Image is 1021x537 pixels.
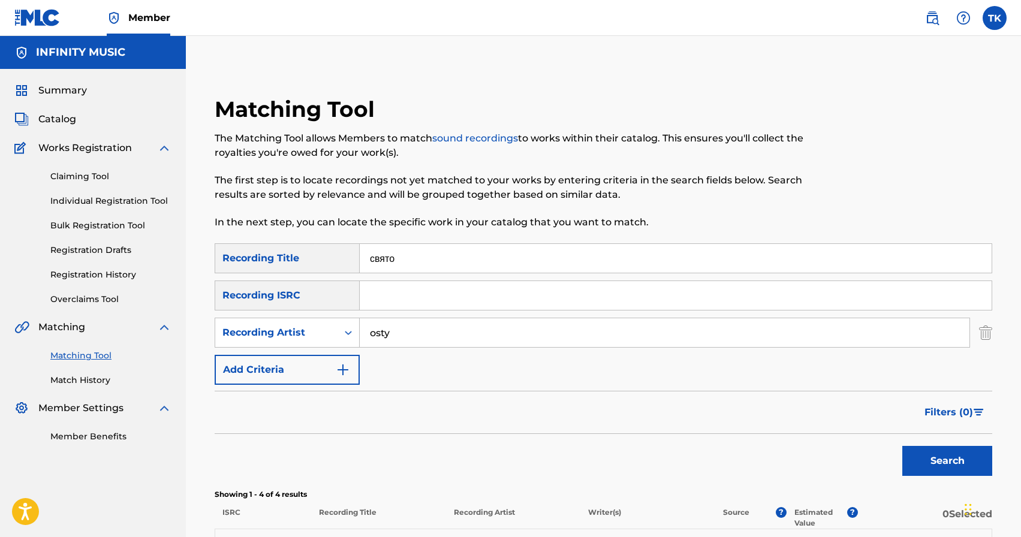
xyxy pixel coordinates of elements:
[107,11,121,25] img: Top Rightsholder
[215,173,814,202] p: The first step is to locate recordings not yet matched to your works by entering criteria in the ...
[157,320,171,334] img: expand
[14,46,29,60] img: Accounts
[14,83,87,98] a: SummarySummary
[50,430,171,443] a: Member Benefits
[14,112,76,126] a: CatalogCatalog
[50,349,171,362] a: Matching Tool
[14,141,30,155] img: Works Registration
[215,131,814,160] p: The Matching Tool allows Members to match to works within their catalog. This ensures you'll coll...
[979,318,992,348] img: Delete Criterion
[14,401,29,415] img: Member Settings
[50,195,171,207] a: Individual Registration Tool
[50,170,171,183] a: Claiming Tool
[157,141,171,155] img: expand
[38,320,85,334] span: Matching
[311,507,446,529] p: Recording Title
[776,507,787,518] span: ?
[446,507,581,529] p: Recording Artist
[157,401,171,415] img: expand
[965,491,972,527] div: Перетащить
[432,132,518,144] a: sound recordings
[336,363,350,377] img: 9d2ae6d4665cec9f34b9.svg
[925,11,939,25] img: search
[902,446,992,476] button: Search
[38,141,132,155] span: Works Registration
[215,507,311,529] p: ISRC
[924,405,973,420] span: Filters ( 0 )
[983,6,1007,30] div: User Menu
[215,243,992,482] form: Search Form
[50,268,171,281] a: Registration History
[215,355,360,385] button: Add Criteria
[36,46,125,59] h5: INFINITY MUSIC
[14,320,29,334] img: Matching
[858,507,993,529] p: 0 Selected
[38,401,124,415] span: Member Settings
[987,352,1021,448] iframe: Resource Center
[14,9,61,26] img: MLC Logo
[222,325,330,340] div: Recording Artist
[50,219,171,232] a: Bulk Registration Tool
[956,11,971,25] img: help
[723,507,749,529] p: Source
[215,96,381,123] h2: Matching Tool
[917,397,992,427] button: Filters (0)
[794,507,847,529] p: Estimated Value
[50,293,171,306] a: Overclaims Tool
[50,244,171,257] a: Registration Drafts
[14,112,29,126] img: Catalog
[920,6,944,30] a: Public Search
[14,83,29,98] img: Summary
[951,6,975,30] div: Help
[215,215,814,230] p: In the next step, you can locate the specific work in your catalog that you want to match.
[974,409,984,416] img: filter
[50,374,171,387] a: Match History
[961,479,1021,537] iframe: Chat Widget
[580,507,715,529] p: Writer(s)
[847,507,858,518] span: ?
[961,479,1021,537] div: Виджет чата
[38,83,87,98] span: Summary
[128,11,170,25] span: Member
[215,489,992,500] p: Showing 1 - 4 of 4 results
[38,112,76,126] span: Catalog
